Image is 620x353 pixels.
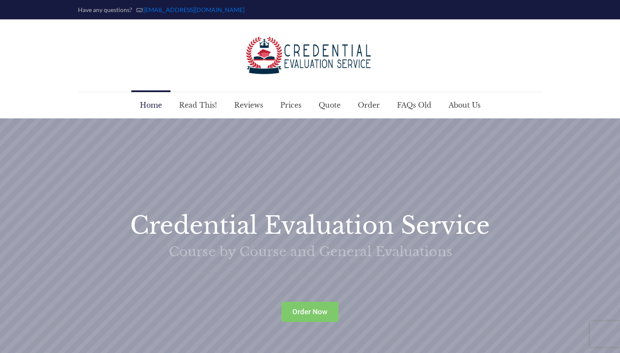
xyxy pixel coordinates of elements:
[310,92,349,118] a: Quote
[388,92,440,118] a: FAQs Old
[282,302,338,322] rs-layer: Order Now
[169,244,453,259] rs-layer: Course by Course and General Evaluations
[349,92,388,118] a: Order
[143,6,245,13] a: mail
[170,92,226,118] a: Read This!
[131,92,170,118] a: Home
[272,92,310,118] a: Prices
[226,92,272,118] a: Reviews
[440,92,489,118] a: About Us
[192,266,428,281] rs-layer: 100% Acceptance Guarantee, Nationwide
[245,37,375,74] img: logo-color
[130,212,490,240] rs-layer: Credential Evaluation Service
[131,92,489,118] nav: Main menu
[245,19,375,92] a: Credential Evaluation Service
